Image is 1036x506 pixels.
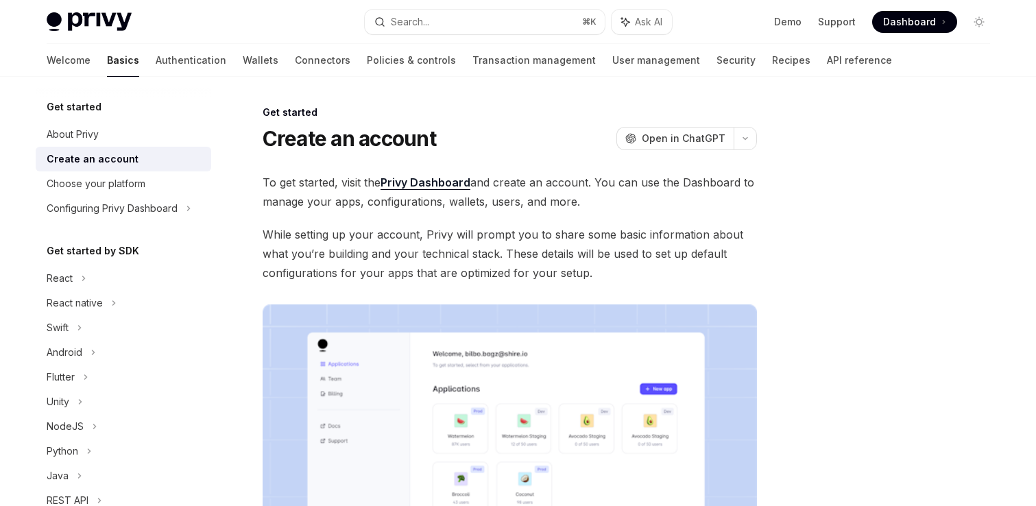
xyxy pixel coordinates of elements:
a: Wallets [243,44,278,77]
div: Swift [47,320,69,336]
a: Create an account [36,147,211,171]
button: Toggle dark mode [968,11,990,33]
a: Connectors [295,44,350,77]
a: Basics [107,44,139,77]
a: Recipes [772,44,810,77]
div: React [47,270,73,287]
div: Configuring Privy Dashboard [47,200,178,217]
a: API reference [827,44,892,77]
a: Security [716,44,756,77]
h5: Get started by SDK [47,243,139,259]
div: Create an account [47,151,138,167]
div: Python [47,443,78,459]
a: Dashboard [872,11,957,33]
button: Search...⌘K [365,10,605,34]
div: Android [47,344,82,361]
div: Java [47,468,69,484]
div: Unity [47,394,69,410]
a: User management [612,44,700,77]
h5: Get started [47,99,101,115]
div: Search... [391,14,429,30]
span: While setting up your account, Privy will prompt you to share some basic information about what y... [263,225,757,282]
div: React native [47,295,103,311]
a: Policies & controls [367,44,456,77]
div: NodeJS [47,418,84,435]
a: Choose your platform [36,171,211,196]
span: Dashboard [883,15,936,29]
div: Flutter [47,369,75,385]
a: Authentication [156,44,226,77]
a: Support [818,15,856,29]
button: Ask AI [612,10,672,34]
a: Welcome [47,44,91,77]
a: Demo [774,15,802,29]
a: About Privy [36,122,211,147]
div: About Privy [47,126,99,143]
div: Get started [263,106,757,119]
button: Open in ChatGPT [616,127,734,150]
div: Choose your platform [47,176,145,192]
img: light logo [47,12,132,32]
span: To get started, visit the and create an account. You can use the Dashboard to manage your apps, c... [263,173,757,211]
span: ⌘ K [582,16,597,27]
h1: Create an account [263,126,436,151]
span: Ask AI [635,15,662,29]
a: Transaction management [472,44,596,77]
a: Privy Dashboard [381,176,470,190]
span: Open in ChatGPT [642,132,725,145]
